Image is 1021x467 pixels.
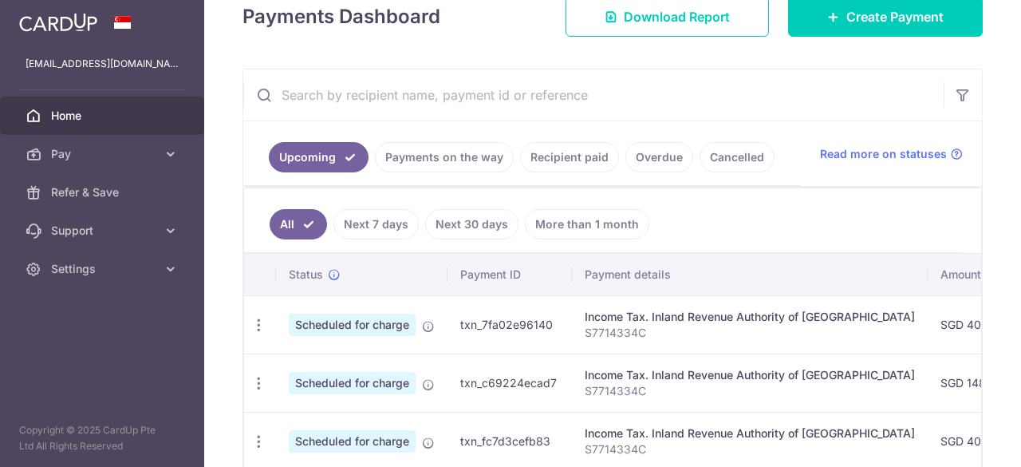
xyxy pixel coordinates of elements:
div: Income Tax. Inland Revenue Authority of [GEOGRAPHIC_DATA] [585,309,915,325]
span: Help [36,11,69,26]
a: Read more on statuses [820,146,963,162]
span: Status [289,267,323,283]
p: S7714334C [585,441,915,457]
p: [EMAIL_ADDRESS][DOMAIN_NAME] [26,56,179,72]
a: More than 1 month [525,209,649,239]
span: Create Payment [846,7,944,26]
th: Payment details [572,254,928,295]
a: Payments on the way [375,142,514,172]
td: txn_c69224ecad7 [447,354,572,412]
span: Support [51,223,156,239]
a: Recipient paid [520,142,619,172]
td: txn_7fa02e96140 [447,295,572,354]
span: Pay [51,146,156,162]
span: Home [51,108,156,124]
td: SGD 148.40 [928,354,1018,412]
span: Read more on statuses [820,146,947,162]
p: S7714334C [585,383,915,399]
div: Income Tax. Inland Revenue Authority of [GEOGRAPHIC_DATA] [585,425,915,441]
th: Payment ID [447,254,572,295]
a: Overdue [625,142,693,172]
span: Download Report [624,7,730,26]
a: Cancelled [700,142,775,172]
span: Scheduled for charge [289,430,416,453]
span: Scheduled for charge [289,372,416,394]
a: Next 7 days [333,209,419,239]
img: CardUp [19,13,97,32]
div: Income Tax. Inland Revenue Authority of [GEOGRAPHIC_DATA] [585,367,915,383]
h4: Payments Dashboard [242,2,440,31]
span: Scheduled for charge [289,314,416,336]
a: Next 30 days [425,209,518,239]
td: SGD 409.50 [928,295,1018,354]
span: Settings [51,261,156,277]
input: Search by recipient name, payment id or reference [243,69,944,121]
a: Upcoming [269,142,369,172]
span: Amount [940,267,981,283]
p: S7714334C [585,325,915,341]
span: Refer & Save [51,184,156,200]
a: All [270,209,327,239]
